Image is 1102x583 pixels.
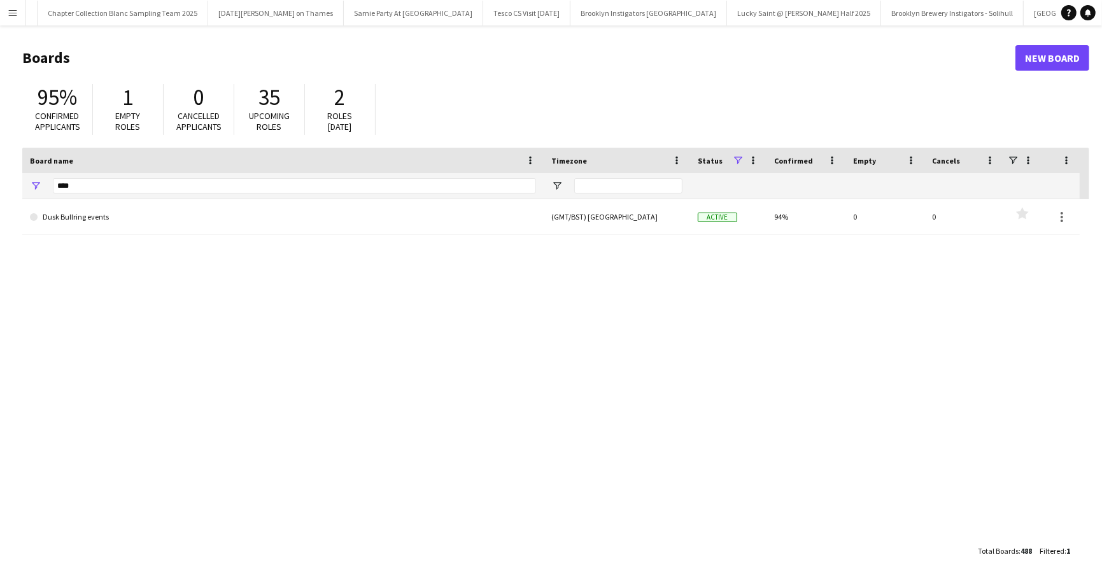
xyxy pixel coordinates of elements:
span: 95% [38,83,77,111]
span: Upcoming roles [249,110,290,132]
span: 35 [258,83,280,111]
button: Sarnie Party At [GEOGRAPHIC_DATA] [344,1,483,25]
input: Board name Filter Input [53,178,536,193]
div: 0 [845,199,924,234]
span: Status [698,156,723,165]
button: Open Filter Menu [30,180,41,192]
button: Brooklyn Brewery Instigators - Solihull [881,1,1024,25]
button: Chapter Collection Blanc Sampling Team 2025 [38,1,208,25]
span: 1 [123,83,134,111]
span: Roles [DATE] [328,110,353,132]
span: 0 [194,83,204,111]
div: : [978,538,1032,563]
span: Confirmed applicants [35,110,80,132]
span: Empty roles [116,110,141,132]
span: 488 [1021,546,1032,556]
div: 0 [924,199,1003,234]
span: Cancels [932,156,960,165]
a: New Board [1015,45,1089,71]
button: Brooklyn Instigators [GEOGRAPHIC_DATA] [570,1,727,25]
span: Confirmed [774,156,813,165]
span: 1 [1066,546,1070,556]
span: Timezone [551,156,587,165]
button: Lucky Saint @ [PERSON_NAME] Half 2025 [727,1,881,25]
input: Timezone Filter Input [574,178,682,193]
div: (GMT/BST) [GEOGRAPHIC_DATA] [544,199,690,234]
button: Open Filter Menu [551,180,563,192]
button: [DATE][PERSON_NAME] on Thames [208,1,344,25]
span: Filtered [1040,546,1064,556]
div: 94% [766,199,845,234]
div: : [1040,538,1070,563]
h1: Boards [22,48,1015,67]
a: Dusk Bullring events [30,199,536,235]
span: Active [698,213,737,222]
span: Total Boards [978,546,1019,556]
span: Cancelled applicants [176,110,222,132]
span: 2 [335,83,346,111]
button: Tesco CS Visit [DATE] [483,1,570,25]
span: Board name [30,156,73,165]
span: Empty [853,156,876,165]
